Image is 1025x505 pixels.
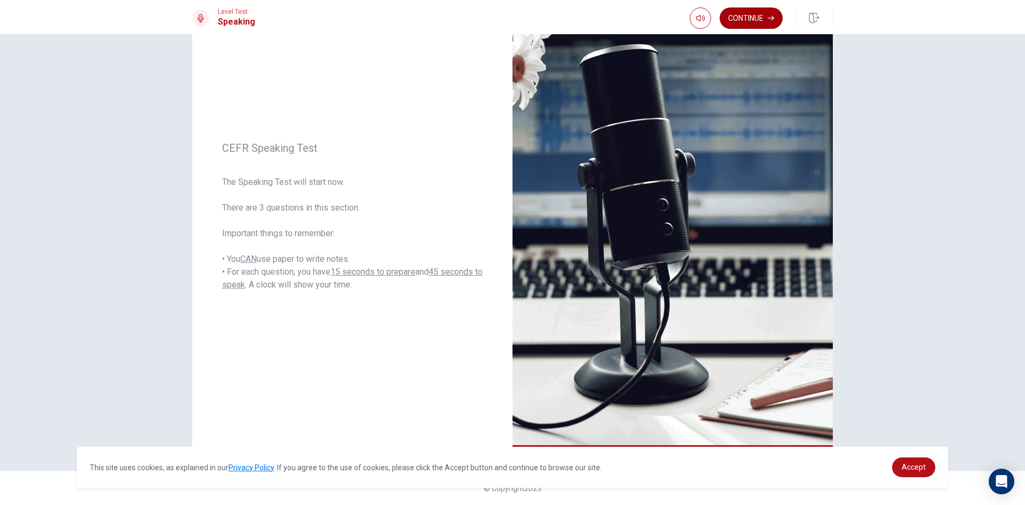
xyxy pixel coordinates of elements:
[218,8,255,15] span: Level Test
[240,254,257,264] u: CAN
[892,457,935,477] a: dismiss cookie message
[989,469,1014,494] div: Open Intercom Messenger
[90,463,602,472] span: This site uses cookies, as explained in our . If you agree to the use of cookies, please click th...
[228,463,274,472] a: Privacy Policy
[720,7,783,29] button: Continue
[330,267,415,277] u: 15 seconds to prepare
[902,463,926,471] span: Accept
[218,15,255,28] h1: Speaking
[222,176,483,291] span: The Speaking Test will start now. There are 3 questions in this section. Important things to reme...
[77,447,948,488] div: cookieconsent
[222,142,483,154] span: CEFR Speaking Test
[484,484,541,493] span: © Copyright 2025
